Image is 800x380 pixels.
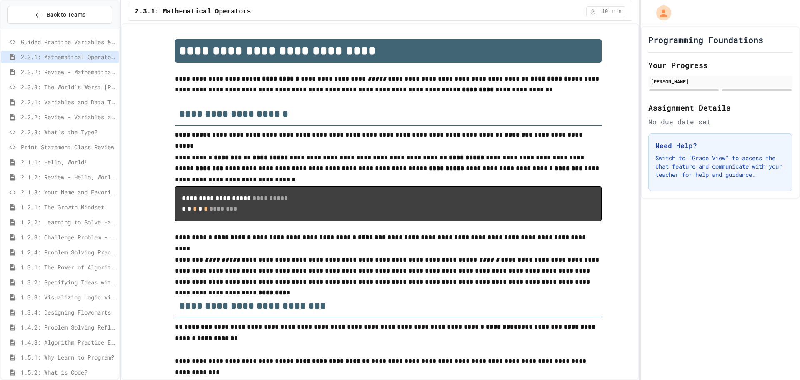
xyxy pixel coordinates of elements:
span: 1.3.4: Designing Flowcharts [21,308,115,317]
h3: Need Help? [655,141,785,151]
span: 2.1.3: Your Name and Favorite Movie [21,188,115,196]
span: 10 [598,8,612,15]
span: 1.3.2: Specifying Ideas with Pseudocode [21,278,115,287]
span: 1.2.3: Challenge Problem - The Bridge [21,233,115,242]
span: 2.2.3: What's the Type? [21,128,115,136]
span: 2.3.2: Review - Mathematical Operators [21,68,115,76]
span: 2.2.2: Review - Variables and Data Types [21,113,115,121]
span: 1.4.3: Algorithm Practice Exercises [21,338,115,347]
div: My Account [647,3,673,23]
span: 1.5.2: What is Code? [21,368,115,377]
span: 2.2.1: Variables and Data Types [21,98,115,106]
span: min [612,8,622,15]
span: 2.1.1: Hello, World! [21,158,115,166]
span: 1.2.2: Learning to Solve Hard Problems [21,218,115,226]
span: Guided Practice Variables & Data Types [21,38,115,46]
span: 2.1.2: Review - Hello, World! [21,173,115,181]
span: 1.3.3: Visualizing Logic with Flowcharts [21,293,115,302]
span: 1.2.4: Problem Solving Practice [21,248,115,257]
div: [PERSON_NAME] [651,78,790,85]
h2: Your Progress [648,59,792,71]
span: 2.3.1: Mathematical Operators [135,7,251,17]
span: 1.2.1: The Growth Mindset [21,203,115,211]
span: 1.4.2: Problem Solving Reflection [21,323,115,332]
span: Print Statement Class Review [21,143,115,151]
span: 2.3.1: Mathematical Operators [21,53,115,61]
span: 1.5.1: Why Learn to Program? [21,353,115,362]
span: 1.3.1: The Power of Algorithms [21,263,115,272]
h2: Assignment Details [648,102,792,113]
p: Switch to "Grade View" to access the chat feature and communicate with your teacher for help and ... [655,154,785,179]
h1: Programming Foundations [648,34,763,45]
span: Back to Teams [47,10,85,19]
div: No due date set [648,117,792,127]
button: Back to Teams [7,6,112,24]
span: 2.3.3: The World's Worst [PERSON_NAME] Market [21,83,115,91]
